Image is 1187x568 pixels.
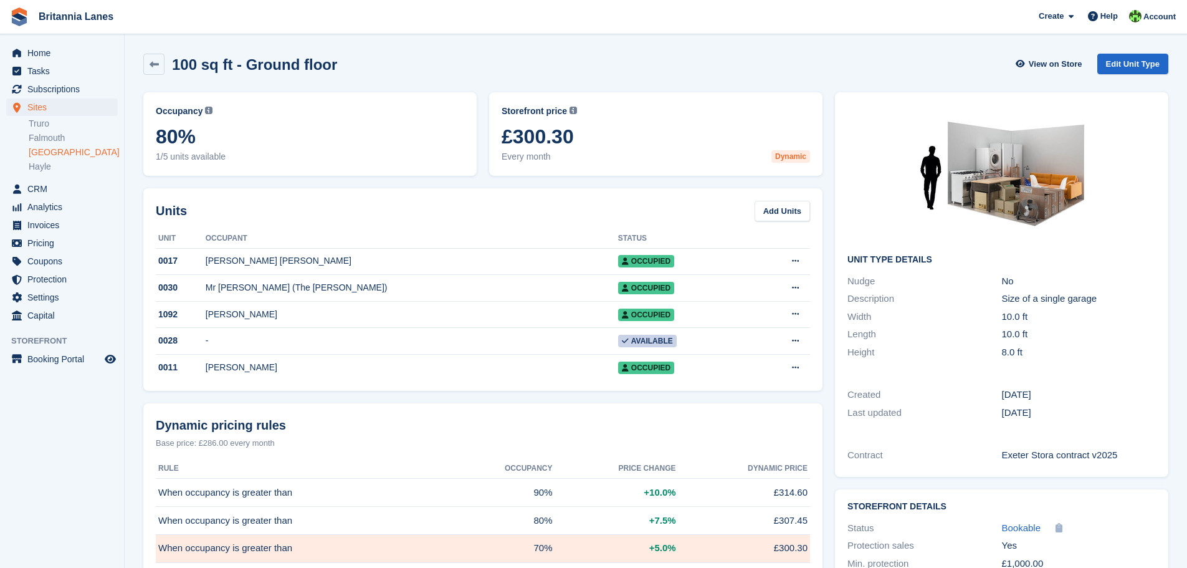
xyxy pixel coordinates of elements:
[1129,10,1142,22] img: Robert Parr
[847,345,1001,360] div: Height
[847,292,1001,306] div: Description
[27,271,102,288] span: Protection
[6,198,118,216] a: menu
[29,132,118,144] a: Falmouth
[6,234,118,252] a: menu
[649,541,676,556] span: +5.0%
[156,361,206,374] div: 0011
[644,486,675,500] span: +10.0%
[11,335,124,347] span: Storefront
[847,274,1001,289] div: Nudge
[1002,388,1156,402] div: [DATE]
[6,80,118,98] a: menu
[847,327,1001,342] div: Length
[505,463,552,474] span: Occupancy
[27,307,102,324] span: Capital
[1097,54,1168,74] a: Edit Unit Type
[27,44,102,62] span: Home
[1029,58,1082,70] span: View on Store
[533,486,552,500] span: 90%
[156,254,206,267] div: 0017
[1002,521,1041,536] a: Bookable
[206,229,618,249] th: Occupant
[847,310,1001,324] div: Width
[6,253,118,270] a: menu
[847,502,1156,512] h2: Storefront Details
[156,507,450,535] td: When occupancy is greater than
[206,254,618,267] div: [PERSON_NAME] [PERSON_NAME]
[6,216,118,234] a: menu
[6,271,118,288] a: menu
[1002,539,1156,553] div: Yes
[649,514,676,528] span: +7.5%
[1002,406,1156,420] div: [DATE]
[27,62,102,80] span: Tasks
[29,147,118,158] a: [GEOGRAPHIC_DATA]
[570,107,577,114] img: icon-info-grey-7440780725fd019a000dd9b08b2336e03edf1995a4989e88bcd33f0948082b44.svg
[27,99,102,116] span: Sites
[847,448,1001,463] div: Contract
[6,180,118,198] a: menu
[206,308,618,321] div: [PERSON_NAME]
[156,281,206,294] div: 0030
[29,161,118,173] a: Hayle
[774,514,808,528] span: £307.45
[27,289,102,306] span: Settings
[847,255,1156,265] h2: Unit Type details
[6,307,118,324] a: menu
[6,289,118,306] a: menu
[156,308,206,321] div: 1092
[1002,292,1156,306] div: Size of a single garage
[847,539,1001,553] div: Protection sales
[6,62,118,80] a: menu
[27,198,102,216] span: Analytics
[27,253,102,270] span: Coupons
[206,361,618,374] div: [PERSON_NAME]
[1002,274,1156,289] div: No
[27,234,102,252] span: Pricing
[619,463,676,474] span: Price change
[156,105,203,118] span: Occupancy
[6,99,118,116] a: menu
[206,281,618,294] div: Mr [PERSON_NAME] (The [PERSON_NAME])
[156,416,810,435] div: Dynamic pricing rules
[748,463,808,474] span: Dynamic price
[847,521,1001,536] div: Status
[502,125,810,148] span: £300.30
[1002,345,1156,360] div: 8.0 ft
[533,541,552,556] span: 70%
[10,7,29,26] img: stora-icon-8386f47178a22dfd0bd8f6a31ec36ba5ce8667c1dd55bd0f319d3a0aa187defe.svg
[1143,11,1176,23] span: Account
[34,6,118,27] a: Britannia Lanes
[156,150,464,163] span: 1/5 units available
[103,352,118,367] a: Preview store
[6,350,118,368] a: menu
[1002,310,1156,324] div: 10.0 ft
[156,437,810,450] div: Base price: £286.00 every month
[502,105,567,118] span: Storefront price
[774,541,808,556] span: £300.30
[1002,327,1156,342] div: 10.0 ft
[156,334,206,347] div: 0028
[156,229,206,249] th: Unit
[618,255,674,267] span: Occupied
[27,180,102,198] span: CRM
[908,105,1095,245] img: 100-sqft-unit%20(1).jpg
[847,388,1001,402] div: Created
[771,150,810,163] div: Dynamic
[774,486,808,500] span: £314.60
[847,406,1001,420] div: Last updated
[172,56,337,73] h2: 100 sq ft - Ground floor
[27,350,102,368] span: Booking Portal
[1002,448,1156,463] div: Exeter Stora contract v2025
[502,150,810,163] span: Every month
[618,282,674,294] span: Occupied
[29,118,118,130] a: Truro
[27,216,102,234] span: Invoices
[1100,10,1118,22] span: Help
[205,107,212,114] img: icon-info-grey-7440780725fd019a000dd9b08b2336e03edf1995a4989e88bcd33f0948082b44.svg
[618,362,674,374] span: Occupied
[618,335,677,347] span: Available
[618,309,674,321] span: Occupied
[156,125,464,148] span: 80%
